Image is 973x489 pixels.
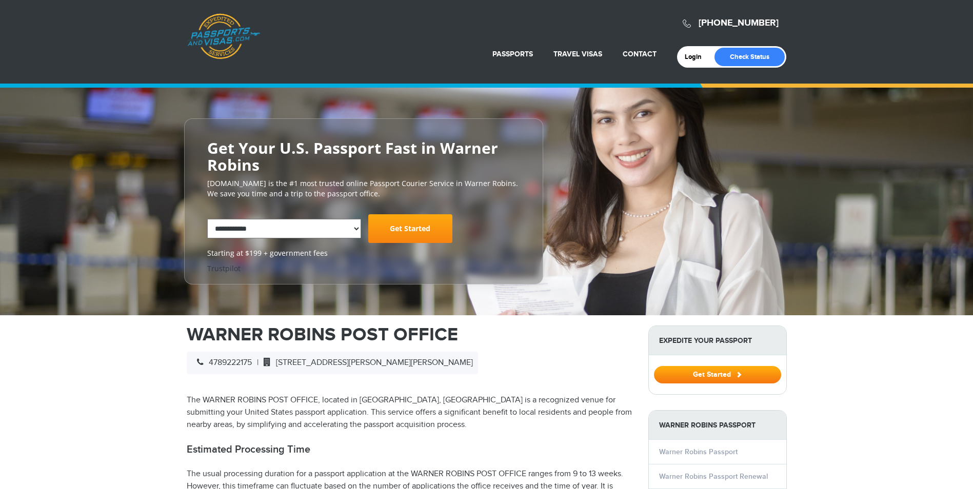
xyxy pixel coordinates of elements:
[187,394,633,431] p: The WARNER ROBINS POST OFFICE, located in [GEOGRAPHIC_DATA], [GEOGRAPHIC_DATA] is a recognized ve...
[553,50,602,58] a: Travel Visas
[699,17,779,29] a: [PHONE_NUMBER]
[187,325,633,344] h1: WARNER ROBINS POST OFFICE
[192,358,252,368] span: 4789222175
[685,53,709,61] a: Login
[654,366,781,383] button: Get Started
[207,178,520,199] p: [DOMAIN_NAME] is the #1 most trusted online Passport Courier Service in Warner Robins. We save yo...
[649,411,786,440] strong: Warner Robins Passport
[659,472,768,481] a: Warner Robins Passport Renewal
[714,48,785,66] a: Check Status
[187,13,260,59] a: Passports & [DOMAIN_NAME]
[207,263,241,273] a: Trustpilot
[368,214,452,243] a: Get Started
[187,352,478,374] div: |
[659,447,738,456] a: Warner Robins Passport
[207,248,520,258] span: Starting at $199 + government fees
[654,370,781,378] a: Get Started
[649,326,786,355] strong: Expedite Your Passport
[187,443,633,456] h2: Estimated Processing Time
[623,50,657,58] a: Contact
[259,358,473,368] span: [STREET_ADDRESS][PERSON_NAME][PERSON_NAME]
[207,139,520,173] h2: Get Your U.S. Passport Fast in Warner Robins
[492,50,533,58] a: Passports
